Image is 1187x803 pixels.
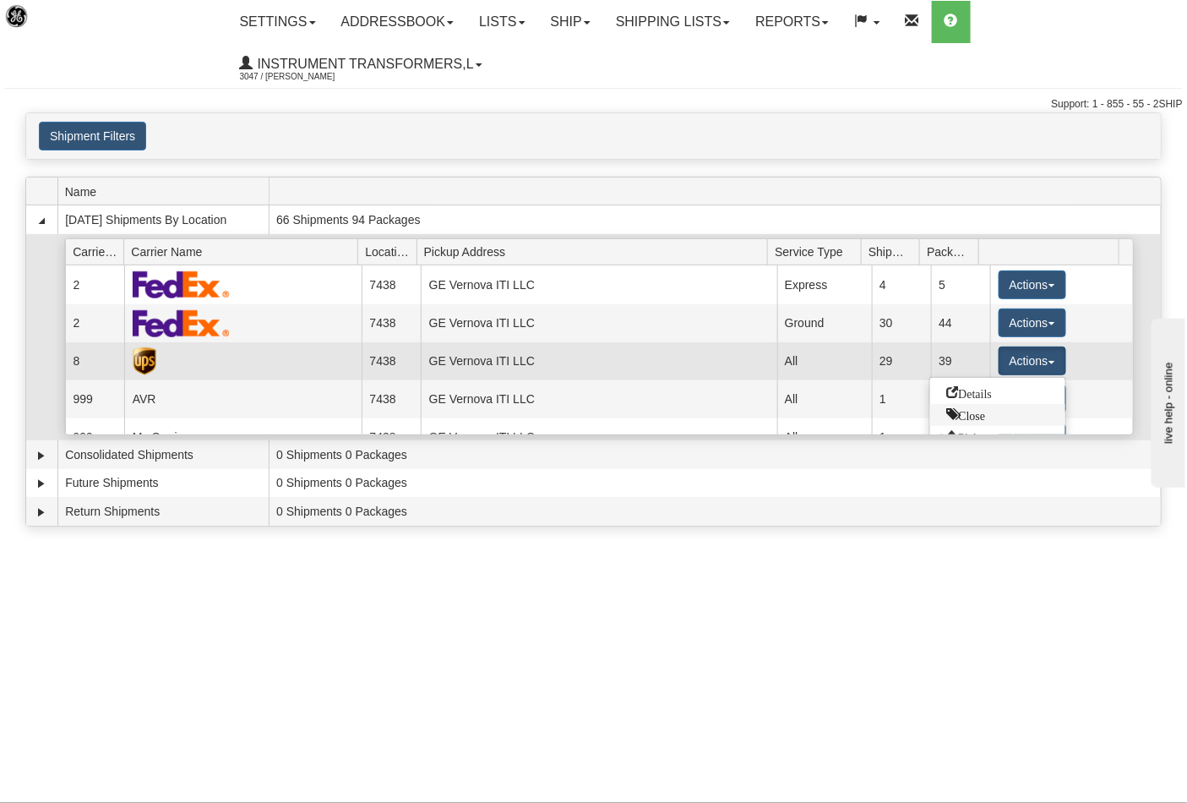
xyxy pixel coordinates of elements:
[33,475,50,492] a: Expand
[65,304,124,342] td: 2
[73,238,124,265] span: Carrier Id
[65,380,124,418] td: 999
[421,418,776,456] td: GE Vernova ITI LLC
[872,342,931,380] td: 29
[39,122,146,150] button: Shipment Filters
[777,342,872,380] td: All
[424,238,768,265] span: Pickup Address
[930,382,1065,404] a: Go to Details view
[57,497,269,526] td: Return Shipments
[133,309,230,337] img: FedEx Express®
[65,418,124,456] td: 999
[743,1,841,43] a: Reports
[33,212,50,229] a: Collapse
[57,469,269,498] td: Future Shipments
[775,238,861,265] span: Service Type
[947,386,993,398] span: Details
[999,347,1066,375] button: Actions
[362,265,421,303] td: 7438
[927,238,978,265] span: Packages
[421,304,776,342] td: GE Vernova ITI LLC
[777,380,872,418] td: All
[269,440,1161,469] td: 0 Shipments 0 Packages
[365,238,417,265] span: Location Id
[931,265,990,303] td: 5
[1148,315,1185,488] iframe: chat widget
[329,1,467,43] a: Addressbook
[421,342,776,380] td: GE Vernova ITI LLC
[999,309,1066,337] button: Actions
[362,418,421,456] td: 7438
[33,504,50,521] a: Expand
[872,304,931,342] td: 30
[930,426,1065,448] a: Request a carrier pickup
[362,304,421,342] td: 7438
[868,238,920,265] span: Shipments
[253,57,474,71] span: Instrument Transformers,L
[65,178,269,205] span: Name
[777,304,872,342] td: Ground
[872,380,931,418] td: 1
[421,380,776,418] td: GE Vernova ITI LLC
[133,347,156,375] img: UPS
[33,447,50,464] a: Expand
[269,497,1161,526] td: 0 Shipments 0 Packages
[124,418,362,456] td: My Carrier
[4,4,90,47] img: logo3047.jpg
[57,205,269,234] td: [DATE] Shipments By Location
[269,205,1161,234] td: 66 Shipments 94 Packages
[227,43,495,85] a: Instrument Transformers,L 3047 / [PERSON_NAME]
[4,97,1183,112] div: Support: 1 - 855 - 55 - 2SHIP
[269,469,1161,498] td: 0 Shipments 0 Packages
[999,270,1066,299] button: Actions
[872,265,931,303] td: 4
[240,68,367,85] span: 3047 / [PERSON_NAME]
[603,1,743,43] a: Shipping lists
[931,304,990,342] td: 44
[466,1,537,43] a: Lists
[947,408,986,420] span: Close
[133,270,230,298] img: FedEx Express®
[13,14,156,27] div: live help - online
[57,440,269,469] td: Consolidated Shipments
[872,418,931,456] td: 1
[777,265,872,303] td: Express
[124,380,362,418] td: AVR
[777,418,872,456] td: All
[65,342,124,380] td: 8
[131,238,357,265] span: Carrier Name
[65,265,124,303] td: 2
[538,1,603,43] a: Ship
[421,265,776,303] td: GE Vernova ITI LLC
[362,342,421,380] td: 7438
[947,430,992,442] span: Pickup
[362,380,421,418] td: 7438
[227,1,329,43] a: Settings
[930,404,1065,426] a: Close this group
[931,342,990,380] td: 39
